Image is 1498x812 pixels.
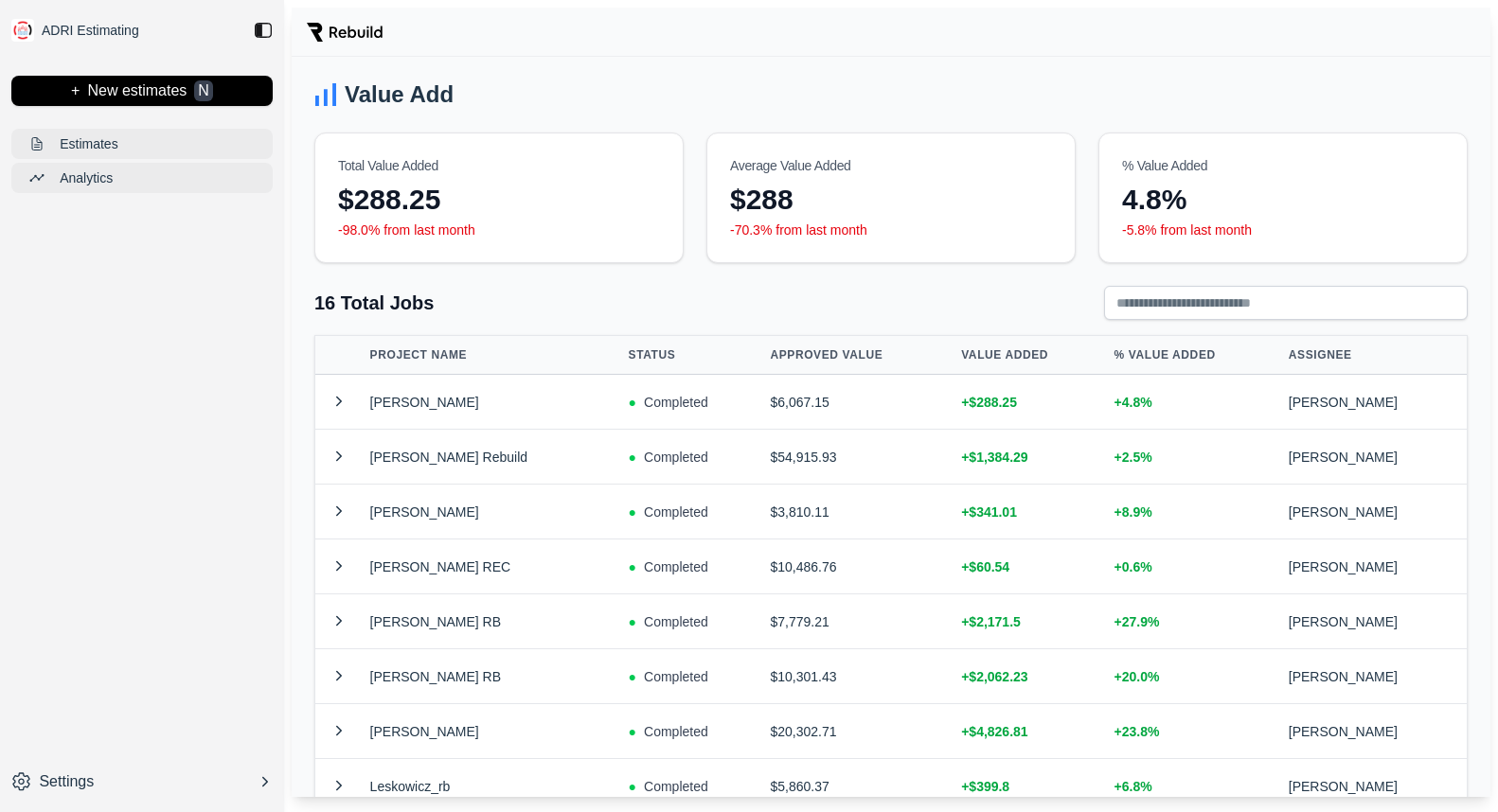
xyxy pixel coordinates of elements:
div: $288 [730,183,1052,217]
div: % Value Added [1122,156,1444,175]
span: ● [629,667,636,686]
td: $ 6,067.15 [762,375,954,430]
td: [PERSON_NAME] [1281,375,1467,430]
td: [PERSON_NAME] [1281,539,1467,594]
button: Estimates [11,129,273,159]
span: Completed [644,667,708,686]
span: ● [629,448,636,467]
td: + 23.8 % [1107,704,1281,759]
img: Rebuild [307,23,383,42]
th: APPROVED VALUE [762,336,954,375]
p: Analytics [60,168,113,187]
span: Completed [644,777,708,796]
td: +$ 4,826.81 [954,704,1106,759]
div: N [194,80,213,102]
td: [PERSON_NAME] Rebuild [363,430,621,485]
td: [PERSON_NAME] [363,375,621,430]
p: ADRI Estimating [42,23,139,38]
span: Completed [644,503,708,521]
span: ● [629,612,636,631]
p: -98.0% from last month [338,221,660,239]
span: ● [629,557,636,576]
td: $ 7,779.21 [762,594,954,649]
td: + 27.9 % [1107,594,1281,649]
td: [PERSON_NAME] RB [363,649,621,704]
span: Completed [644,448,708,467]
p: + [71,80,80,102]
th: % VALUE ADDED [1107,336,1281,375]
td: + 0.6 % [1107,539,1281,594]
img: toggle sidebar [254,21,273,40]
td: $ 20,302.71 [762,704,954,759]
span: ● [629,722,636,741]
td: +$ 1,384.29 [954,430,1106,485]
span: ● [629,777,636,796]
td: [PERSON_NAME] [1281,594,1467,649]
td: +$ 2,171.5 [954,594,1106,649]
td: [PERSON_NAME] [1281,430,1467,485]
span: Completed [644,393,708,412]
div: $288.25 [338,183,660,217]
td: [PERSON_NAME] REC [363,539,621,594]
span: Completed [644,722,708,741]
td: [PERSON_NAME] RB [363,594,621,649]
th: STATUS [621,336,763,375]
td: + 20.0 % [1107,649,1281,704]
span: ● [629,393,636,412]
p: -70.3% from last month [730,221,1052,239]
td: $ 54,915.93 [762,430,954,485]
th: VALUE ADDED [954,336,1106,375]
p: New estimates [87,80,187,102]
div: Total Value Added [338,156,660,175]
span: Completed [644,612,708,631]
p: -5.8% from last month [1122,221,1444,239]
p: Estimates [60,134,117,153]
td: +$ 288.25 [954,375,1106,430]
span: Completed [644,557,708,576]
div: 4.8% [1122,183,1444,217]
th: PROJECT NAME [363,336,621,375]
td: +$ 341.01 [954,485,1106,539]
td: [PERSON_NAME] [363,485,621,539]
td: + 8.9 % [1107,485,1281,539]
p: Settings [39,770,94,793]
button: +New estimatesN [11,76,273,106]
td: [PERSON_NAME] [1281,485,1467,539]
td: + 4.8 % [1107,375,1281,430]
td: [PERSON_NAME] [1281,649,1467,704]
td: +$ 60.54 [954,539,1106,594]
td: + 2.5 % [1107,430,1281,485]
td: +$ 2,062.23 [954,649,1106,704]
h2: 16 Total Jobs [314,290,434,316]
td: $ 10,301.43 [762,649,954,704]
h1: Value Add [345,79,454,110]
td: $ 10,486.76 [762,539,954,594]
td: $ 3,810.11 [762,485,954,539]
button: Analytics [11,163,273,193]
div: Average Value Added [730,156,1052,175]
img: sidebar [11,19,34,42]
td: [PERSON_NAME] [1281,704,1467,759]
th: ASSIGNEE [1281,336,1467,375]
td: [PERSON_NAME] [363,704,621,759]
span: ● [629,503,636,521]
